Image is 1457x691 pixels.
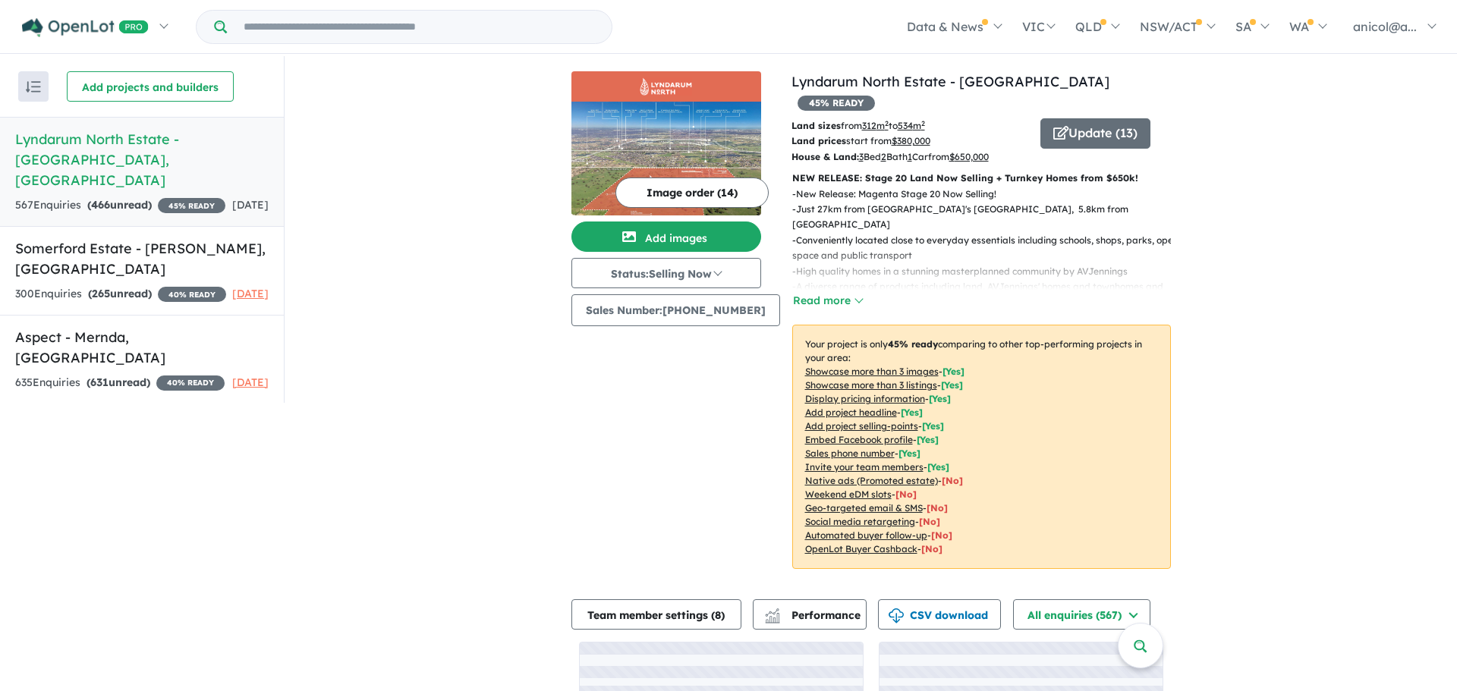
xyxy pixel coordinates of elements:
span: [ Yes ] [929,393,951,404]
p: Bed Bath Car from [791,149,1029,165]
u: Social media retargeting [805,516,915,527]
span: 466 [91,198,110,212]
p: Your project is only comparing to other top-performing projects in your area: - - - - - - - - - -... [792,325,1171,569]
span: [No] [919,516,940,527]
p: NEW RELEASE: Stage 20 Land Now Selling + Turnkey Homes from $650k! [792,171,1171,186]
img: line-chart.svg [765,608,779,617]
span: 265 [92,287,110,300]
span: Performance [767,608,861,622]
span: [ Yes ] [927,461,949,473]
strong: ( unread) [87,375,150,389]
button: Update (13) [1040,118,1150,149]
img: Lyndarum North Estate - Wollert Logo [577,77,755,96]
span: [ Yes ] [941,379,963,391]
b: 45 % ready [888,338,938,350]
span: [No] [927,502,948,514]
span: [No] [931,529,952,541]
sup: 2 [921,119,925,127]
u: 2 [881,151,886,162]
span: [ Yes ] [898,448,920,459]
u: Sales phone number [805,448,895,459]
span: 40 % READY [156,375,225,391]
span: [DATE] [232,375,269,389]
h5: Somerford Estate - [PERSON_NAME] , [GEOGRAPHIC_DATA] [15,238,269,279]
a: Lyndarum North Estate - [GEOGRAPHIC_DATA] [791,73,1109,90]
span: 631 [90,375,109,389]
button: Read more [792,292,864,309]
span: [DATE] [232,198,269,212]
u: 3 [859,151,864,162]
span: [No] [895,488,917,500]
input: Try estate name, suburb, builder or developer [230,11,609,43]
p: - Just 27km from [GEOGRAPHIC_DATA]'s [GEOGRAPHIC_DATA], 5.8km from [GEOGRAPHIC_DATA] [792,202,1183,233]
u: Add project headline [805,407,897,418]
span: to [889,120,925,131]
u: Showcase more than 3 listings [805,379,937,391]
button: CSV download [878,599,1001,630]
span: [ Yes ] [942,366,965,377]
u: $ 380,000 [892,135,930,146]
u: 534 m [898,120,925,131]
span: 8 [715,608,721,622]
sup: 2 [885,119,889,127]
u: Embed Facebook profile [805,434,913,445]
button: Team member settings (8) [571,599,741,630]
button: All enquiries (567) [1013,599,1150,630]
span: 45 % READY [798,96,875,111]
div: 567 Enquir ies [15,196,225,215]
u: Weekend eDM slots [805,488,892,500]
span: 45 % READY [158,198,225,213]
button: Image order (14) [615,177,769,208]
p: from [791,118,1029,133]
span: anicol@a... [1353,19,1417,34]
img: sort.svg [26,81,41,93]
span: [No] [921,543,942,554]
u: Display pricing information [805,393,925,404]
u: OpenLot Buyer Cashback [805,543,917,554]
img: download icon [889,608,904,623]
u: 312 m [862,120,889,131]
img: Openlot PRO Logo White [22,18,149,37]
u: Showcase more than 3 images [805,366,939,377]
u: $ 650,000 [949,151,989,162]
u: 1 [908,151,912,162]
b: House & Land: [791,151,859,162]
a: Lyndarum North Estate - Wollert LogoLyndarum North Estate - Wollert [571,71,761,215]
u: Add project selling-points [805,420,918,432]
span: [ Yes ] [901,407,923,418]
p: - A diverse range of products including land, AVJennings' homes and townhomes and house and land ... [792,279,1183,310]
b: Land prices [791,135,846,146]
strong: ( unread) [87,198,152,212]
h5: Lyndarum North Estate - [GEOGRAPHIC_DATA] , [GEOGRAPHIC_DATA] [15,129,269,190]
span: [DATE] [232,287,269,300]
p: - High quality homes in a stunning masterplanned community by AVJennings [792,264,1183,279]
button: Add images [571,221,761,252]
div: 635 Enquir ies [15,374,225,392]
p: - Conveniently located close to everyday essentials including schools, shops, parks, opens space ... [792,233,1183,264]
h5: Aspect - Mernda , [GEOGRAPHIC_DATA] [15,327,269,368]
button: Sales Number:[PHONE_NUMBER] [571,294,780,326]
span: [No] [942,475,963,486]
b: Land sizes [791,120,841,131]
p: start from [791,133,1029,149]
img: Lyndarum North Estate - Wollert [571,102,761,215]
button: Performance [753,599,867,630]
span: [ Yes ] [922,420,944,432]
p: - New Release: Magenta Stage 20 Now Selling! [792,187,1183,202]
button: Status:Selling Now [571,258,761,288]
span: 40 % READY [158,287,226,302]
u: Native ads (Promoted estate) [805,475,938,486]
img: bar-chart.svg [765,613,780,623]
u: Geo-targeted email & SMS [805,502,923,514]
u: Automated buyer follow-up [805,529,927,541]
strong: ( unread) [88,287,152,300]
span: [ Yes ] [917,434,939,445]
div: 300 Enquir ies [15,285,226,303]
button: Add projects and builders [67,71,234,102]
u: Invite your team members [805,461,924,473]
